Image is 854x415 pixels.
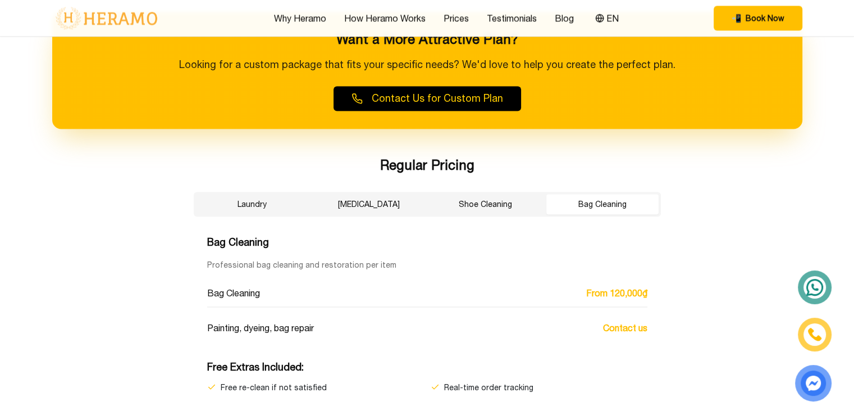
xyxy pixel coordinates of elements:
[444,381,533,393] span: Real-time order tracking
[313,194,425,214] button: [MEDICAL_DATA]
[807,327,823,342] img: phone-icon
[207,321,314,334] span: Painting, dyeing, bag repair
[444,11,469,25] a: Prices
[194,156,661,174] h3: Regular Pricing
[555,11,574,25] a: Blog
[746,12,784,24] span: Book Now
[196,194,308,214] button: Laundry
[207,286,260,300] span: Bag Cleaning
[52,6,161,30] img: logo-with-text.png
[274,11,326,25] a: Why Heramo
[732,12,741,24] span: phone
[586,286,647,300] span: From 120,000₫
[546,194,659,214] button: Bag Cleaning
[70,57,784,73] p: Looking for a custom package that fits your specific needs? We'd love to help you create the perf...
[70,30,784,48] h3: Want a More Attractive Plan?
[603,321,647,334] span: Contact us
[487,11,537,25] a: Testimonials
[592,11,622,25] button: EN
[714,6,802,30] button: phone Book Now
[334,86,521,111] button: Contact Us for Custom Plan
[221,381,327,393] span: Free re-clean if not satisfied
[344,11,426,25] a: How Heramo Works
[207,359,647,375] h4: Free Extras Included :
[207,259,647,270] p: Professional bag cleaning and restoration per item
[430,194,542,214] button: Shoe Cleaning
[800,319,830,350] a: phone-icon
[207,234,647,250] h4: Bag Cleaning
